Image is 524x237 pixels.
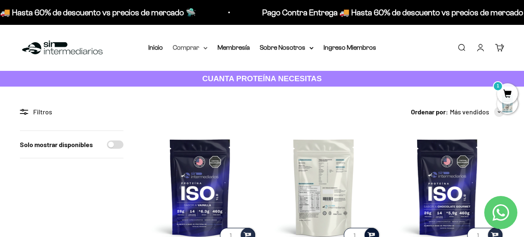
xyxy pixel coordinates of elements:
[493,81,503,91] mark: 1
[20,106,123,117] div: Filtros
[324,44,376,51] a: Ingreso Miembros
[202,74,322,83] strong: CUANTA PROTEÍNA NECESITAS
[495,43,504,52] a: 1
[217,44,250,51] a: Membresía
[450,106,489,117] span: Más vendidos
[173,42,208,53] summary: Comprar
[497,90,518,99] a: 1
[450,106,504,117] button: Más vendidos
[20,139,93,150] label: Solo mostrar disponibles
[260,42,314,53] summary: Sobre Nosotros
[411,106,448,117] span: Ordenar por:
[148,44,163,51] a: Inicio
[501,41,503,52] div: 1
